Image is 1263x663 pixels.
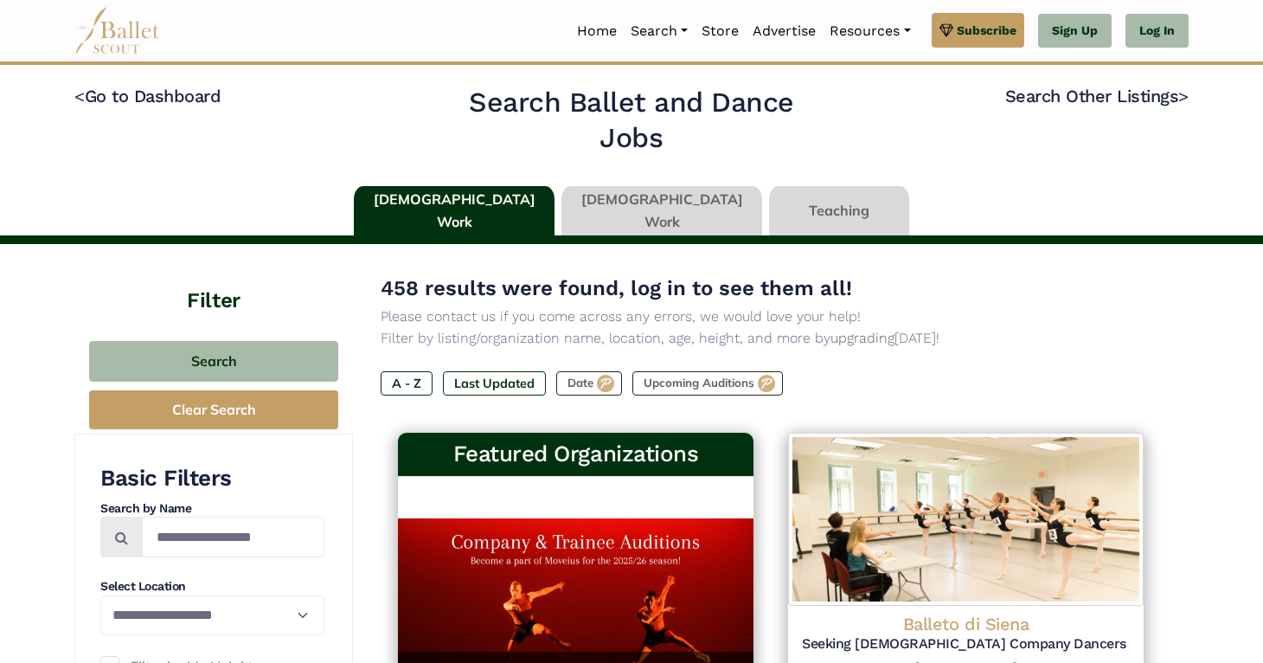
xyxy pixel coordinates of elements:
a: Sign Up [1038,14,1112,48]
a: Resources [823,13,917,49]
h3: Featured Organizations [412,440,740,469]
a: Search Other Listings> [1005,86,1189,106]
li: [DEMOGRAPHIC_DATA] Work [558,186,766,236]
h2: Search Ballet and Dance Jobs [437,85,827,157]
label: Last Updated [443,371,546,396]
a: upgrading [830,330,894,346]
label: A - Z [381,371,433,396]
a: Store [695,13,746,49]
a: Search [624,13,695,49]
label: Date [556,371,622,396]
a: <Go to Dashboard [74,86,221,106]
h4: Balleto di Siena [802,613,1130,635]
li: [DEMOGRAPHIC_DATA] Work [350,186,558,236]
h4: Filter [74,244,353,315]
a: Log In [1125,14,1189,48]
button: Search [89,341,338,382]
img: Logo [788,433,1144,606]
p: Please contact us if you come across any errors, we would love your help! [381,306,1161,328]
h5: Seeking [DEMOGRAPHIC_DATA] Company Dancers for the [DATE]-[DATE] Season [802,635,1130,653]
label: Upcoming Auditions [632,371,783,396]
a: Advertise [746,13,823,49]
code: > [1178,85,1189,106]
a: Home [570,13,624,49]
h4: Select Location [100,578,324,595]
li: Teaching [766,186,913,236]
span: 458 results were found, log in to see them all! [381,276,852,300]
span: Subscribe [957,21,1016,40]
input: Search by names... [142,517,324,557]
p: Filter by listing/organization name, location, age, height, and more by [DATE]! [381,327,1161,350]
img: gem.svg [939,21,953,40]
a: Subscribe [932,13,1024,48]
button: Clear Search [89,390,338,429]
h3: Basic Filters [100,464,324,493]
h4: Search by Name [100,500,324,518]
code: < [74,85,85,106]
